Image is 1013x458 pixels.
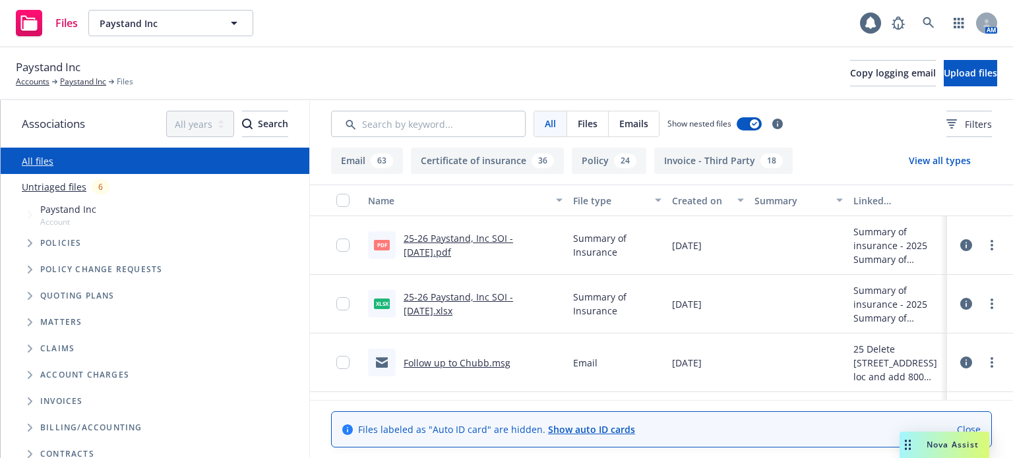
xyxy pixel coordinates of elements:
span: pdf [374,240,390,250]
a: Untriaged files [22,180,86,194]
span: Paystand Inc [100,16,214,30]
span: Files [578,117,598,130]
button: Email [331,148,403,174]
a: more [984,237,1000,253]
div: Created on [672,194,729,208]
span: Invoices [40,397,83,405]
span: Account charges [40,371,129,379]
div: Linked associations [853,194,942,208]
button: Linked associations [848,185,947,216]
div: Summary of insurance - 2025 [853,225,942,252]
span: Account [40,216,96,227]
a: Files [11,5,83,42]
div: Summary of insurance - 2024 [853,252,942,266]
input: Toggle Row Selected [336,239,350,252]
div: Drag to move [900,432,916,458]
a: All files [22,155,53,167]
button: Created on [667,185,749,216]
div: 63 [371,154,393,168]
span: Files [55,18,78,28]
span: Emails [619,117,648,130]
button: Upload files [944,60,997,86]
span: Policies [40,239,82,247]
span: Policy change requests [40,266,162,273]
span: Claims [40,345,75,353]
button: File type [568,185,667,216]
div: Search [242,111,288,136]
a: Report a Bug [885,10,911,36]
span: Matters [40,318,82,326]
a: 25-26 Paystand, Inc SOI - [DATE].pdf [404,232,513,258]
div: Summary of insurance - 2025 [853,283,942,311]
span: Copy logging email [850,67,936,79]
button: View all types [888,148,992,174]
a: Switch app [946,10,972,36]
button: Policy [572,148,646,174]
a: Accounts [16,76,49,88]
div: Tree Example [1,200,309,415]
div: 24 [614,154,636,168]
span: Show nested files [667,118,731,129]
button: Filters [946,111,992,137]
input: Toggle Row Selected [336,356,350,369]
div: 6 [92,179,109,194]
span: Paystand Inc [16,59,80,76]
span: Nova Assist [927,439,979,450]
span: All [545,117,556,130]
div: File type [573,194,647,208]
a: Close [957,422,981,436]
a: Search [915,10,942,36]
span: Contracts [40,450,94,458]
div: 25 Delete [STREET_ADDRESS] loc and add 800 Brazos St loc [853,342,942,384]
button: SearchSearch [242,111,288,137]
div: Summary of insurance - 2024 [853,311,942,325]
span: Filters [946,117,992,131]
span: Associations [22,115,85,132]
a: more [984,355,1000,370]
input: Search by keyword... [331,111,526,137]
div: Name [368,194,548,208]
button: Summary [749,185,848,216]
span: Summary of Insurance [573,290,661,318]
div: 36 [532,154,554,168]
span: [DATE] [672,356,702,370]
span: [DATE] [672,297,702,311]
span: Summary of Insurance [573,231,661,259]
button: Certificate of insurance [411,148,564,174]
svg: Search [242,119,253,129]
input: Toggle Row Selected [336,297,350,310]
button: Invoice - Third Party [654,148,793,174]
a: Paystand Inc [60,76,106,88]
input: Select all [336,194,350,207]
span: xlsx [374,299,390,308]
span: Files labeled as "Auto ID card" are hidden. [358,422,635,436]
a: Show auto ID cards [548,423,635,436]
span: Email [573,356,598,370]
span: Quoting plans [40,292,115,300]
button: Copy logging email [850,60,936,86]
span: Filters [965,117,992,131]
span: Files [117,76,133,88]
div: Summary [754,194,828,208]
div: 18 [760,154,783,168]
span: Billing/Accounting [40,424,142,432]
span: Upload files [944,67,997,79]
button: Nova Assist [900,432,989,458]
span: [DATE] [672,239,702,252]
button: Name [363,185,568,216]
button: Paystand Inc [88,10,253,36]
a: more [984,296,1000,312]
a: Follow up to Chubb.msg [404,357,510,369]
a: 25-26 Paystand, Inc SOI - [DATE].xlsx [404,291,513,317]
span: Paystand Inc [40,202,96,216]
